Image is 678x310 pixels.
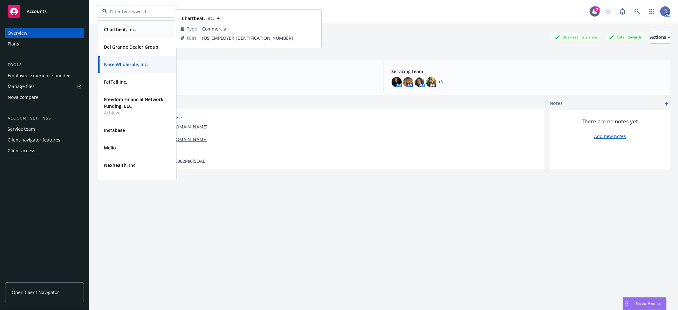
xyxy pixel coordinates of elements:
a: Employee experience builder [5,71,84,81]
strong: Freedom Financial Network Funding, LLC [104,96,163,109]
div: 3 [594,6,600,12]
a: Client navigator features [5,135,84,145]
strong: Melio [104,145,116,151]
strong: Chartbeat, Inc. [182,15,214,21]
a: Plans [5,39,84,49]
div: Nova compare [8,92,38,102]
span: Commercial [202,25,316,32]
a: Service team [5,124,84,134]
div: Tools [5,62,84,68]
span: Accounts [27,9,47,14]
strong: Nexhealth, Inc. [104,162,137,168]
span: EB [102,80,376,87]
a: [URL][DOMAIN_NAME] [160,123,208,130]
div: Overview [8,28,27,38]
a: Nova compare [5,92,84,102]
span: Type [187,25,197,32]
span: [US_EMPLOYER_IDENTIFICATION_NUMBER] [202,35,316,41]
img: photo [392,77,402,87]
a: Switch app [646,5,658,18]
div: Client access [8,146,35,156]
span: 0010V00002Pe6l5QAB [160,158,206,164]
div: Drag to move [623,298,631,310]
img: photo [414,77,425,87]
div: Actions [650,31,670,43]
strong: PROCEPT BioRobotics Corporation [104,180,151,192]
strong: Del Grande Dealer Group [104,44,158,50]
img: photo [660,6,670,17]
span: Nova Assist [636,301,661,306]
a: Manage files [5,81,84,92]
span: Open Client Navigator [12,289,59,296]
div: Plans [8,39,19,49]
strong: Faire Wholesale, Inc. [104,61,148,67]
a: Search [631,5,644,18]
span: FEIN [187,35,196,41]
button: Nova Assist [623,297,667,310]
div: Manage files [8,81,35,92]
a: Add new notes [594,133,626,140]
span: Servicing team [392,68,666,75]
a: Report a Bug [616,5,629,18]
div: Business Insurance [551,33,600,41]
span: There are no notes yet [582,118,638,125]
img: photo [403,77,413,87]
a: +3 [439,80,443,84]
a: Overview [5,28,84,38]
div: Account settings [5,115,84,121]
div: Employee experience builder [8,71,70,81]
div: Client navigator features [8,135,60,145]
a: Start snowing [602,5,614,18]
strong: FatTail Inc. [104,79,127,85]
strong: Instabase [104,127,125,133]
span: Achieve [104,109,168,116]
div: Total Rewards [605,33,645,41]
strong: Chartbeat, Inc. [104,26,136,32]
input: Filter by keyword [107,8,163,15]
button: Actions [650,31,670,44]
a: [URL][DOMAIN_NAME] [160,136,208,143]
span: Notes [550,100,563,107]
a: Client access [5,146,84,156]
div: Service team [8,124,35,134]
span: Account type [102,68,376,75]
a: add [663,100,670,107]
a: Accounts [5,3,84,20]
img: photo [426,77,436,87]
